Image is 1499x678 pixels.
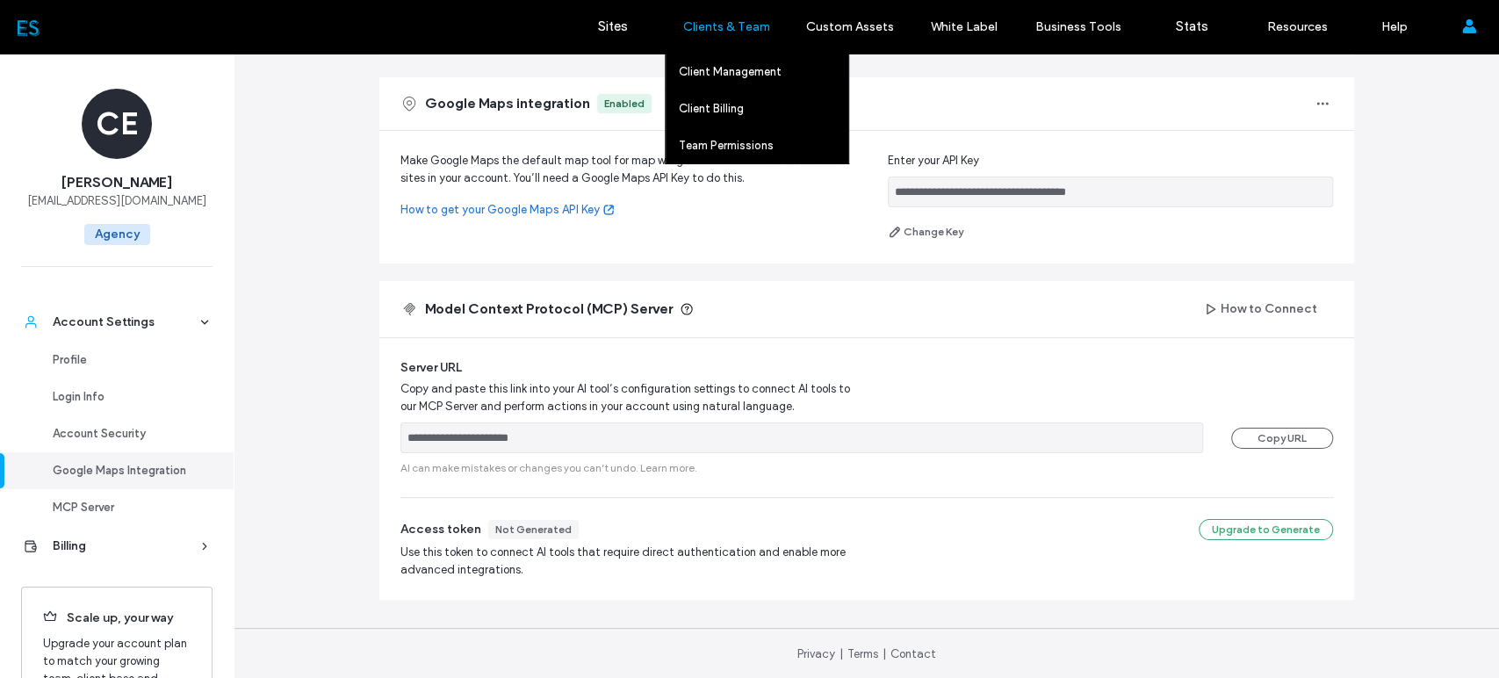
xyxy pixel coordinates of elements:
input: Enter your API Key [888,177,1333,207]
span: Server URL [400,359,462,377]
a: Team Permissions [679,127,848,163]
div: Account Security [53,425,197,443]
label: Team Permissions [679,139,774,152]
span: Model Context Protocol (MCP) Server [425,299,673,319]
div: Not Generated [495,522,572,537]
span: Scale up, your way [43,609,191,628]
label: Custom Assets [806,19,894,34]
div: Profile [53,351,197,369]
div: Login Info [53,388,197,406]
span: [EMAIL_ADDRESS][DOMAIN_NAME] [27,192,206,210]
span: Use this token to connect AI tools that require direct authentication and enable more advanced in... [400,544,864,579]
div: MCP Server [53,499,197,516]
div: Billing [53,537,197,555]
span: AI can make mistakes or changes you can’t undo. [400,460,1333,476]
span: | [840,647,843,660]
label: Stats [1176,18,1208,34]
span: Agency [84,224,150,245]
div: CE [82,89,152,159]
button: How to Connect [1189,295,1333,323]
span: [PERSON_NAME] [61,173,172,192]
span: Make Google Maps the default map tool for map widgets and location search in all sites in your ac... [400,152,846,187]
label: White Label [931,19,998,34]
label: Sites [598,18,628,34]
label: Help [1381,19,1408,34]
span: Access token [400,521,481,538]
a: Privacy [797,647,835,660]
a: Learn more. [640,460,697,476]
label: Client Billing [679,102,744,115]
div: Account Settings [53,314,197,331]
a: Contact [890,647,936,660]
button: Change Key [888,221,963,242]
span: Google Maps integration [425,94,590,113]
label: Business Tools [1035,19,1121,34]
a: Client Management [679,54,848,90]
span: Help [40,12,76,28]
label: Client Management [679,65,782,78]
button: Copy URL [1231,428,1333,449]
a: How to get your Google Maps API Key [400,201,846,219]
div: Google Maps Integration [53,462,197,480]
a: Client Billing [679,90,848,126]
a: Terms [847,647,878,660]
div: Enabled [604,96,645,112]
label: Resources [1267,19,1328,34]
span: Copy and paste this link into your AI tool’s configuration settings to connect AI tools to our MC... [400,380,864,415]
label: Clients & Team [683,19,770,34]
span: | [883,647,886,660]
span: Enter your API Key [888,152,979,169]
